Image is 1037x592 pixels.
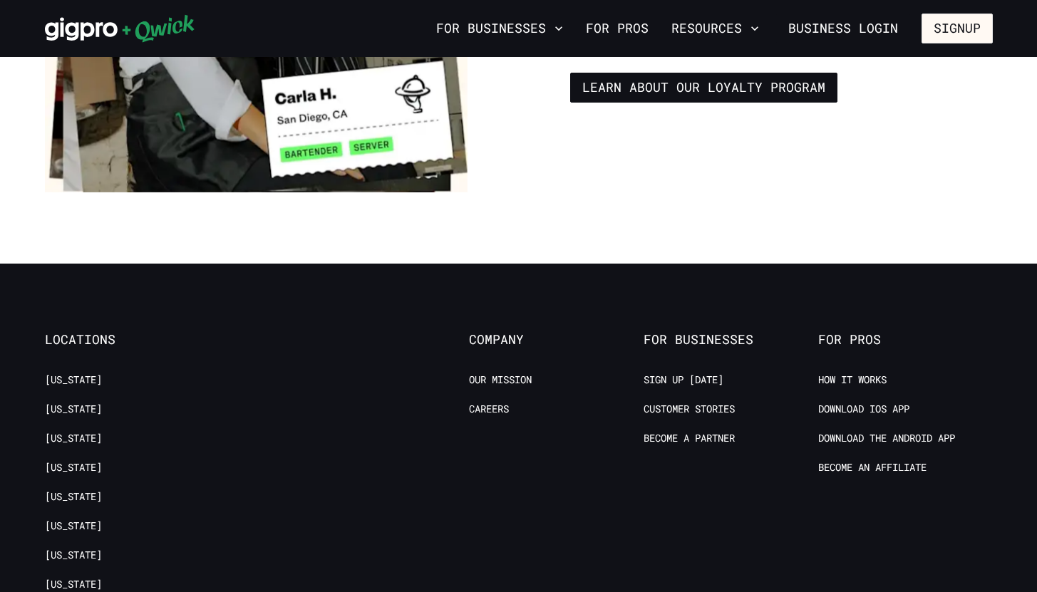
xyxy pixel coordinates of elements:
a: Download IOS App [818,403,909,416]
a: Our Mission [469,373,532,387]
a: [US_STATE] [45,461,102,474]
span: For Businesses [644,332,818,348]
button: Signup [922,14,993,43]
a: [US_STATE] [45,373,102,387]
a: How it Works [818,373,887,387]
a: Sign up [DATE] [644,373,723,387]
a: Download the Android App [818,432,955,445]
span: Locations [45,332,220,348]
a: Become a Partner [644,432,735,445]
a: [US_STATE] [45,549,102,562]
a: Become an Affiliate [818,461,927,474]
a: [US_STATE] [45,578,102,591]
a: Business Login [776,14,910,43]
span: For Pros [818,332,993,348]
a: [US_STATE] [45,403,102,416]
button: For Businesses [430,16,569,41]
a: [US_STATE] [45,519,102,533]
a: Customer stories [644,403,735,416]
a: [US_STATE] [45,490,102,504]
a: Careers [469,403,509,416]
a: [US_STATE] [45,432,102,445]
span: Company [469,332,644,348]
button: Resources [666,16,765,41]
a: Learn about our Loyalty Program [570,73,837,103]
a: For Pros [580,16,654,41]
